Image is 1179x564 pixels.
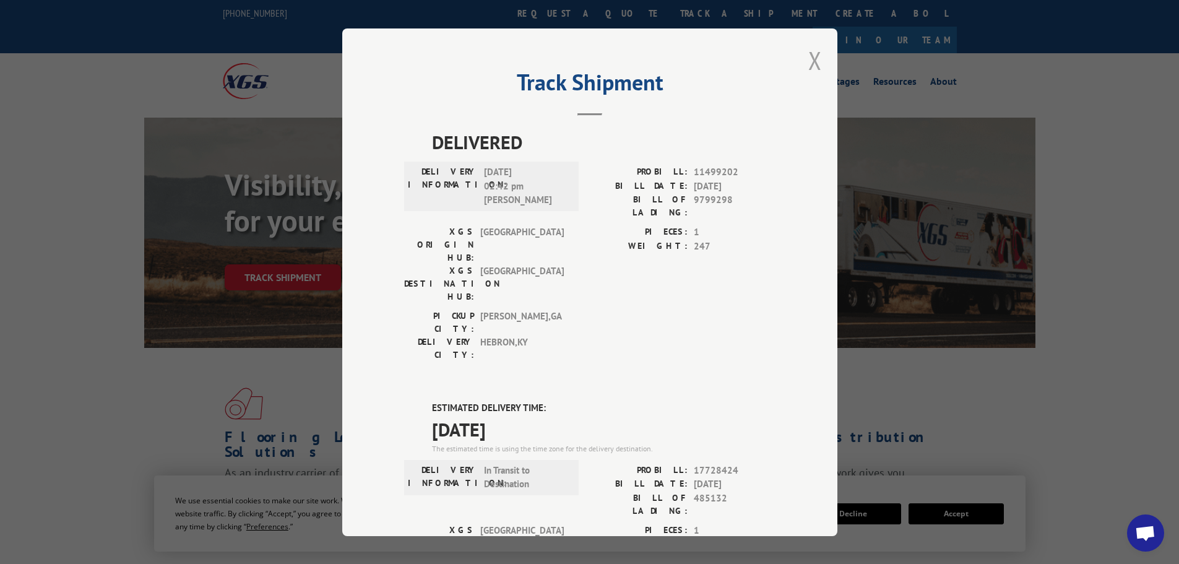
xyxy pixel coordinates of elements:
[480,225,564,264] span: [GEOGRAPHIC_DATA]
[590,193,688,219] label: BILL OF LADING:
[408,463,478,491] label: DELIVERY INFORMATION:
[404,523,474,562] label: XGS ORIGIN HUB:
[694,179,775,193] span: [DATE]
[808,44,822,77] button: Close modal
[404,310,474,336] label: PICKUP CITY:
[590,491,688,517] label: BILL OF LADING:
[694,463,775,477] span: 17728424
[590,463,688,477] label: PROBILL:
[404,264,474,303] label: XGS DESTINATION HUB:
[404,74,775,97] h2: Track Shipment
[408,165,478,207] label: DELIVERY INFORMATION:
[480,310,564,336] span: [PERSON_NAME] , GA
[432,401,775,415] label: ESTIMATED DELIVERY TIME:
[694,225,775,240] span: 1
[694,477,775,492] span: [DATE]
[484,165,568,207] span: [DATE] 02:42 pm [PERSON_NAME]
[432,443,775,454] div: The estimated time is using the time zone for the delivery destination.
[404,336,474,362] label: DELIVERY CITY:
[590,165,688,180] label: PROBILL:
[590,523,688,537] label: PIECES:
[694,239,775,253] span: 247
[480,523,564,562] span: [GEOGRAPHIC_DATA]
[480,264,564,303] span: [GEOGRAPHIC_DATA]
[480,336,564,362] span: HEBRON , KY
[694,523,775,537] span: 1
[590,179,688,193] label: BILL DATE:
[694,165,775,180] span: 11499202
[484,463,568,491] span: In Transit to Destination
[432,128,775,156] span: DELIVERED
[694,491,775,517] span: 485132
[590,477,688,492] label: BILL DATE:
[404,225,474,264] label: XGS ORIGIN HUB:
[694,193,775,219] span: 9799298
[590,239,688,253] label: WEIGHT:
[590,225,688,240] label: PIECES:
[1127,514,1164,552] div: Open chat
[432,415,775,443] span: [DATE]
